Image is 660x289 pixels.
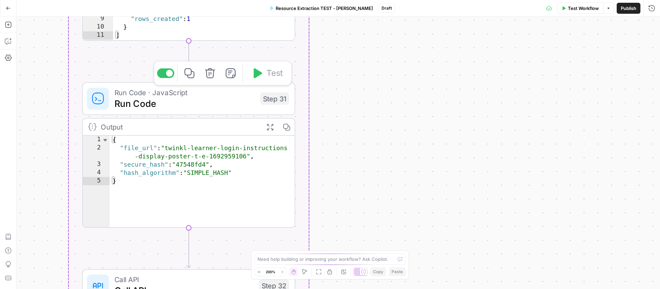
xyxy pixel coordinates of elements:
[83,160,110,169] div: 3
[266,269,275,275] span: 200%
[83,144,110,160] div: 2
[617,3,640,14] button: Publish
[370,267,386,276] button: Copy
[83,177,110,185] div: 5
[83,31,113,40] div: 11
[568,5,599,12] span: Test Workflow
[392,269,403,275] span: Paste
[101,121,257,132] div: Output
[382,5,392,11] span: Draft
[83,15,113,23] div: 9
[82,82,295,228] div: Run Code · JavaScriptRun CodeStep 31TestOutput{ "file_url":"twinkl-learner-login-instructions -di...
[265,3,377,14] button: Resource Extraction TEST - [PERSON_NAME]
[83,136,110,144] div: 1
[83,169,110,177] div: 4
[114,274,253,285] span: Call API
[246,64,288,82] button: Test
[187,228,191,268] g: Edge from step_31 to step_32
[83,23,113,31] div: 10
[373,269,383,275] span: Copy
[114,97,255,110] span: Run Code
[266,67,283,79] span: Test
[621,5,636,12] span: Publish
[276,5,373,12] span: Resource Extraction TEST - [PERSON_NAME]
[389,267,406,276] button: Paste
[260,92,289,105] div: Step 31
[101,136,109,144] span: Toggle code folding, rows 1 through 5
[557,3,603,14] button: Test Workflow
[114,87,255,98] span: Run Code · JavaScript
